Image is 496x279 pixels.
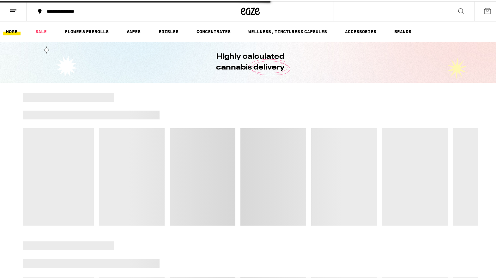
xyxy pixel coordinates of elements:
a: EDIBLES [155,27,182,34]
span: Hi. Need any help? [4,4,45,9]
a: BRANDS [391,27,414,34]
a: SALE [32,27,50,34]
a: FLOWER & PREROLLS [62,27,112,34]
a: ACCESSORIES [342,27,379,34]
a: CONCENTRATES [193,27,234,34]
h1: Highly calculated cannabis delivery [198,50,303,72]
a: WELLNESS, TINCTURES & CAPSULES [245,27,330,34]
a: HOME [3,27,21,34]
a: VAPES [123,27,144,34]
